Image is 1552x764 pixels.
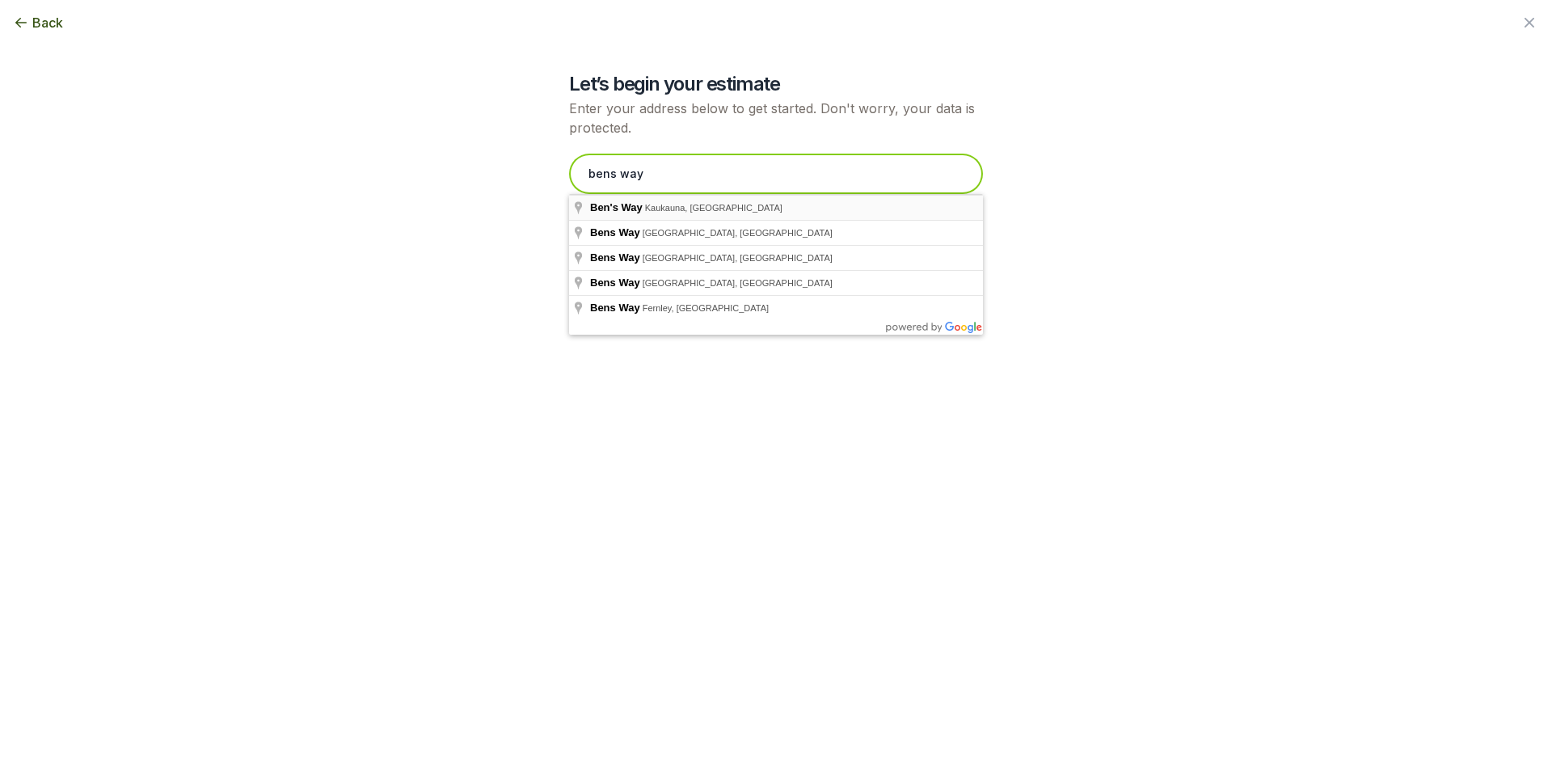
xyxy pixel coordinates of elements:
span: Bens Way [590,251,640,264]
span: Bens Way [590,276,640,289]
button: Back [13,13,63,32]
span: Bens Way [590,302,640,314]
span: Fernley, [GEOGRAPHIC_DATA] [643,303,769,313]
span: [GEOGRAPHIC_DATA], [GEOGRAPHIC_DATA] [643,278,833,288]
input: Enter your address [569,154,983,194]
p: Enter your address below to get started. Don't worry, your data is protected. [569,99,983,137]
span: Ben's Way [590,201,643,213]
span: Bens Way [590,226,640,238]
span: [GEOGRAPHIC_DATA], [GEOGRAPHIC_DATA] [643,253,833,263]
h2: Let’s begin your estimate [569,71,983,97]
span: Kaukauna, [GEOGRAPHIC_DATA] [645,203,782,213]
span: [GEOGRAPHIC_DATA], [GEOGRAPHIC_DATA] [643,228,833,238]
span: Back [32,13,63,32]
